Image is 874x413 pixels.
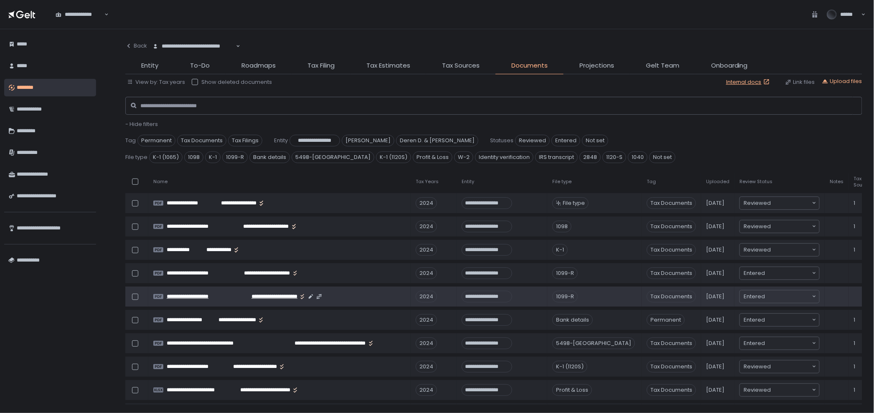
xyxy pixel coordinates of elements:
span: File type [563,199,585,207]
button: Link files [785,78,815,86]
div: Profit & Loss [552,384,592,396]
input: Search for option [765,316,811,324]
span: Entity [274,137,288,144]
span: To-Do [190,61,210,71]
div: Search for option [740,220,819,233]
div: K-1 (1120S) [552,361,587,373]
span: Tax Sources [442,61,480,71]
span: Gelt Team [646,61,679,71]
span: Not set [582,135,608,146]
span: 5498-[GEOGRAPHIC_DATA] [292,151,374,163]
span: Tax Source [854,176,870,188]
div: 1099-R [552,267,578,279]
span: IRS transcript [535,151,578,163]
span: Reviewed [515,135,550,146]
span: 1098 [184,151,203,163]
span: Bank details [249,151,290,163]
div: 2024 [416,314,437,326]
span: Tax Documents [647,361,696,373]
div: Search for option [50,5,109,23]
button: View by: Tax years [127,78,185,86]
div: 2024 [416,267,437,279]
span: [DATE] [706,269,724,277]
span: [DATE] [706,199,724,207]
span: 1 [854,316,855,324]
div: Bank details [552,314,593,326]
span: 1120-S [602,151,626,163]
span: 1 [854,223,855,230]
span: Tax Documents [647,267,696,279]
span: Tax Filing [307,61,335,71]
span: Reviewed [744,386,771,394]
span: Review Status [739,179,772,185]
a: Internal docs [726,78,772,86]
input: Search for option [771,386,811,394]
span: 1040 [628,151,648,163]
div: 2024 [416,197,437,209]
span: Reviewed [744,222,771,231]
button: - Hide filters [125,121,158,128]
span: [DATE] [706,316,724,324]
span: W-2 [454,151,473,163]
input: Search for option [771,199,811,207]
span: K-1 [205,151,221,163]
input: Search for option [771,363,811,371]
div: 2024 [416,221,437,232]
span: Tax Documents [177,135,226,146]
div: Search for option [147,38,240,55]
span: Tax Documents [647,244,696,256]
input: Search for option [103,10,104,19]
span: Permanent [137,135,175,146]
span: 2848 [579,151,601,163]
span: Projections [579,61,614,71]
span: Entity [141,61,158,71]
span: Tag [647,179,656,185]
button: Upload files [822,78,862,85]
div: 2024 [416,244,437,256]
span: Tax Filings [228,135,262,146]
span: Deren D. & [PERSON_NAME] [396,135,478,146]
span: Tax Documents [647,221,696,232]
span: Uploaded [706,179,729,185]
span: 1 [854,363,855,370]
span: Tax Years [416,179,439,185]
span: Reviewed [744,199,771,207]
div: Search for option [740,290,819,303]
span: Tax Documents [647,291,696,302]
span: Reviewed [744,246,771,254]
span: Entity [462,179,474,185]
div: 1099-R [552,291,578,302]
span: Tax Documents [647,197,696,209]
div: Search for option [740,384,819,396]
span: 1099-R [222,151,248,163]
span: Entered [744,316,765,324]
span: [DATE] [706,293,724,300]
div: Search for option [740,337,819,350]
span: File type [552,179,572,185]
span: [DATE] [706,340,724,347]
div: Search for option [740,360,819,373]
span: Not set [649,151,676,163]
div: 2024 [416,384,437,396]
span: [DATE] [706,223,724,230]
span: Onboarding [711,61,748,71]
span: Tax Estimates [366,61,410,71]
div: K-1 [552,244,568,256]
div: Search for option [740,314,819,326]
span: Statuses [490,137,513,144]
span: K-1 (1120S) [376,151,411,163]
span: Entered [744,269,765,277]
span: 1 [854,386,855,394]
span: [DATE] [706,246,724,254]
span: Entered [551,135,580,146]
input: Search for option [765,339,811,348]
span: Documents [511,61,548,71]
span: Entered [744,339,765,348]
span: [PERSON_NAME] [342,135,394,146]
div: Search for option [740,244,819,256]
span: Tag [125,137,136,144]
